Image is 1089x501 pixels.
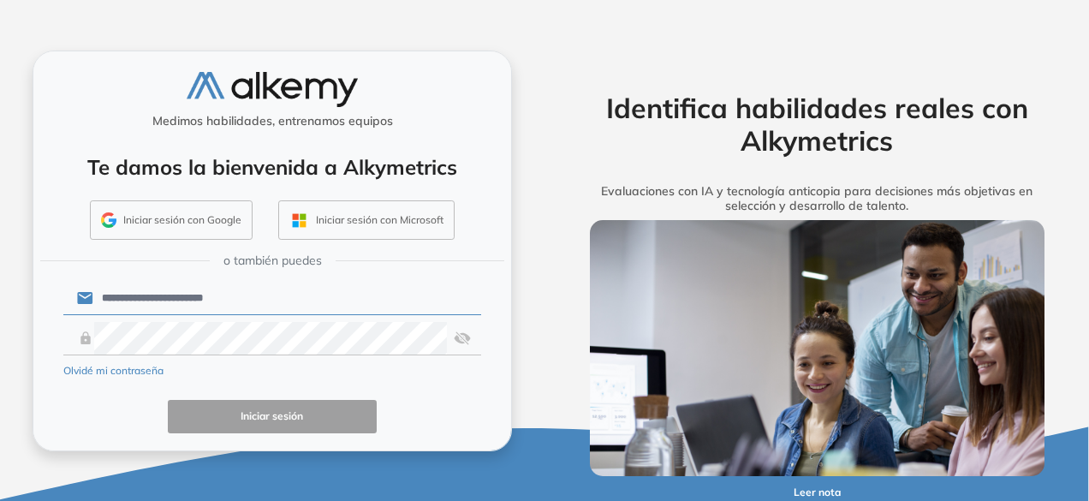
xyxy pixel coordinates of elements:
button: Iniciar sesión con Google [90,200,253,240]
button: Olvidé mi contraseña [63,363,164,379]
h5: Medimos habilidades, entrenamos equipos [40,114,504,128]
h2: Identifica habilidades reales con Alkymetrics [564,92,1069,158]
span: o también puedes [223,252,322,270]
h4: Te damos la bienvenida a Alkymetrics [56,155,489,180]
img: logo-alkemy [187,72,358,107]
button: Iniciar sesión [168,400,377,433]
img: asd [454,322,471,355]
img: GMAIL_ICON [101,212,116,228]
img: OUTLOOK_ICON [289,211,309,230]
h5: Evaluaciones con IA y tecnología anticopia para decisiones más objetivas en selección y desarroll... [564,184,1069,213]
button: Iniciar sesión con Microsoft [278,200,455,240]
img: img-more-info [590,220,1044,476]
